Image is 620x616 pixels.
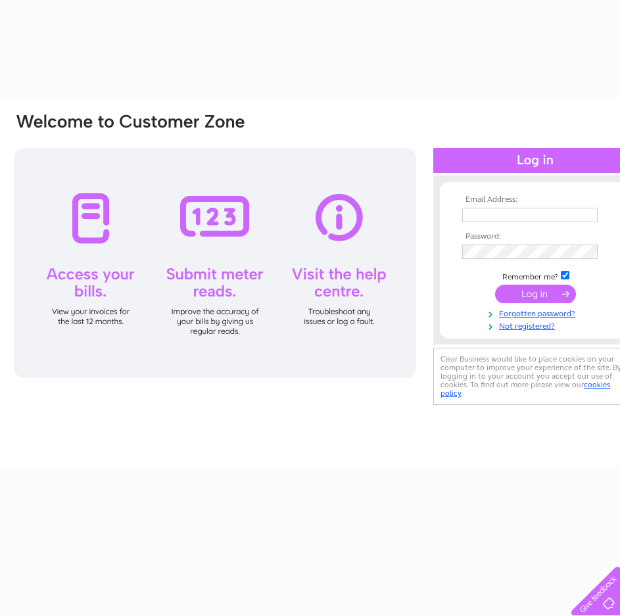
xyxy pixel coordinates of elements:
[459,195,611,204] th: Email Address:
[441,380,610,398] a: cookies policy
[459,269,611,282] td: Remember me?
[495,285,576,303] input: Submit
[459,232,611,241] th: Password:
[462,319,611,331] a: Not registered?
[462,306,611,319] a: Forgotten password?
